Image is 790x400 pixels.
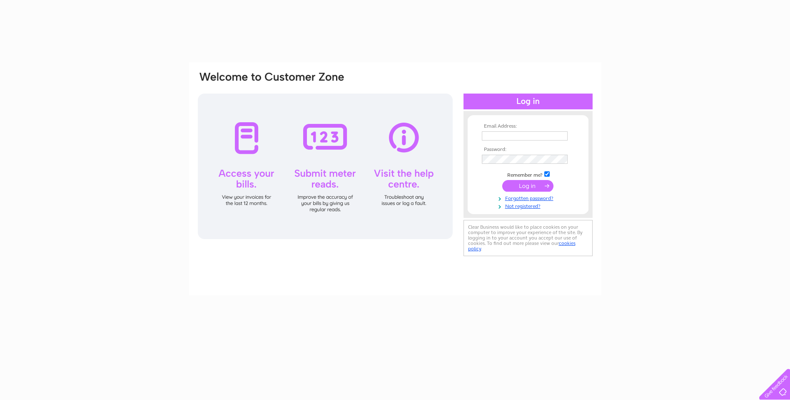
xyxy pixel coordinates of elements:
[482,194,576,202] a: Forgotten password?
[482,202,576,210] a: Not registered?
[464,220,593,256] div: Clear Business would like to place cookies on your computer to improve your experience of the sit...
[480,147,576,153] th: Password:
[502,180,553,192] input: Submit
[480,170,576,178] td: Remember me?
[480,123,576,129] th: Email Address:
[468,240,576,252] a: cookies policy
